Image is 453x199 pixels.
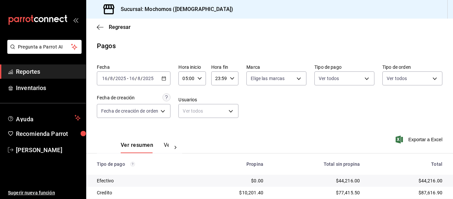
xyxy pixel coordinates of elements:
[129,76,135,81] input: --
[135,76,137,81] span: /
[178,104,238,118] div: Ver todos
[246,65,306,69] label: Marca
[397,136,442,144] button: Exportar a Excel
[274,189,360,196] div: $77,415.50
[319,75,339,82] span: Ver todos
[137,76,141,81] input: --
[130,162,135,166] svg: Los pagos realizados con Pay y otras terminales son montos brutos.
[178,65,206,69] label: Hora inicio
[102,76,108,81] input: --
[97,177,192,184] div: Efectivo
[203,189,263,196] div: $10,201.40
[8,189,81,196] span: Sugerir nueva función
[16,67,81,76] span: Reportes
[16,129,81,138] span: Recomienda Parrot
[16,114,72,122] span: Ayuda
[251,75,285,82] span: Elige las marcas
[73,17,78,23] button: open_drawer_menu
[97,189,192,196] div: Credito
[274,177,360,184] div: $44,216.00
[5,48,82,55] a: Pregunta a Parrot AI
[314,65,374,69] label: Tipo de pago
[115,76,126,81] input: ----
[121,142,169,153] div: navigation tabs
[101,108,158,114] span: Fecha de creación de orden
[370,189,442,196] div: $87,616.90
[97,24,131,30] button: Regresar
[203,177,263,184] div: $0.00
[109,24,131,30] span: Regresar
[121,142,153,153] button: Ver resumen
[16,146,81,154] span: [PERSON_NAME]
[115,5,233,13] h3: Sucursal: Mochomos ([DEMOGRAPHIC_DATA])
[127,76,128,81] span: -
[97,41,116,51] div: Pagos
[211,65,238,69] label: Hora fin
[370,161,442,167] div: Total
[382,65,442,69] label: Tipo de orden
[203,161,263,167] div: Propina
[113,76,115,81] span: /
[178,97,238,102] label: Usuarios
[370,177,442,184] div: $44,216.00
[97,161,192,167] div: Tipo de pago
[110,76,113,81] input: --
[7,40,82,54] button: Pregunta a Parrot AI
[108,76,110,81] span: /
[387,75,407,82] span: Ver todos
[16,83,81,92] span: Inventarios
[141,76,143,81] span: /
[143,76,154,81] input: ----
[97,94,135,101] div: Fecha de creación
[18,44,71,50] span: Pregunta a Parrot AI
[274,161,360,167] div: Total sin propina
[164,142,189,153] button: Ver pagos
[97,65,170,69] label: Fecha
